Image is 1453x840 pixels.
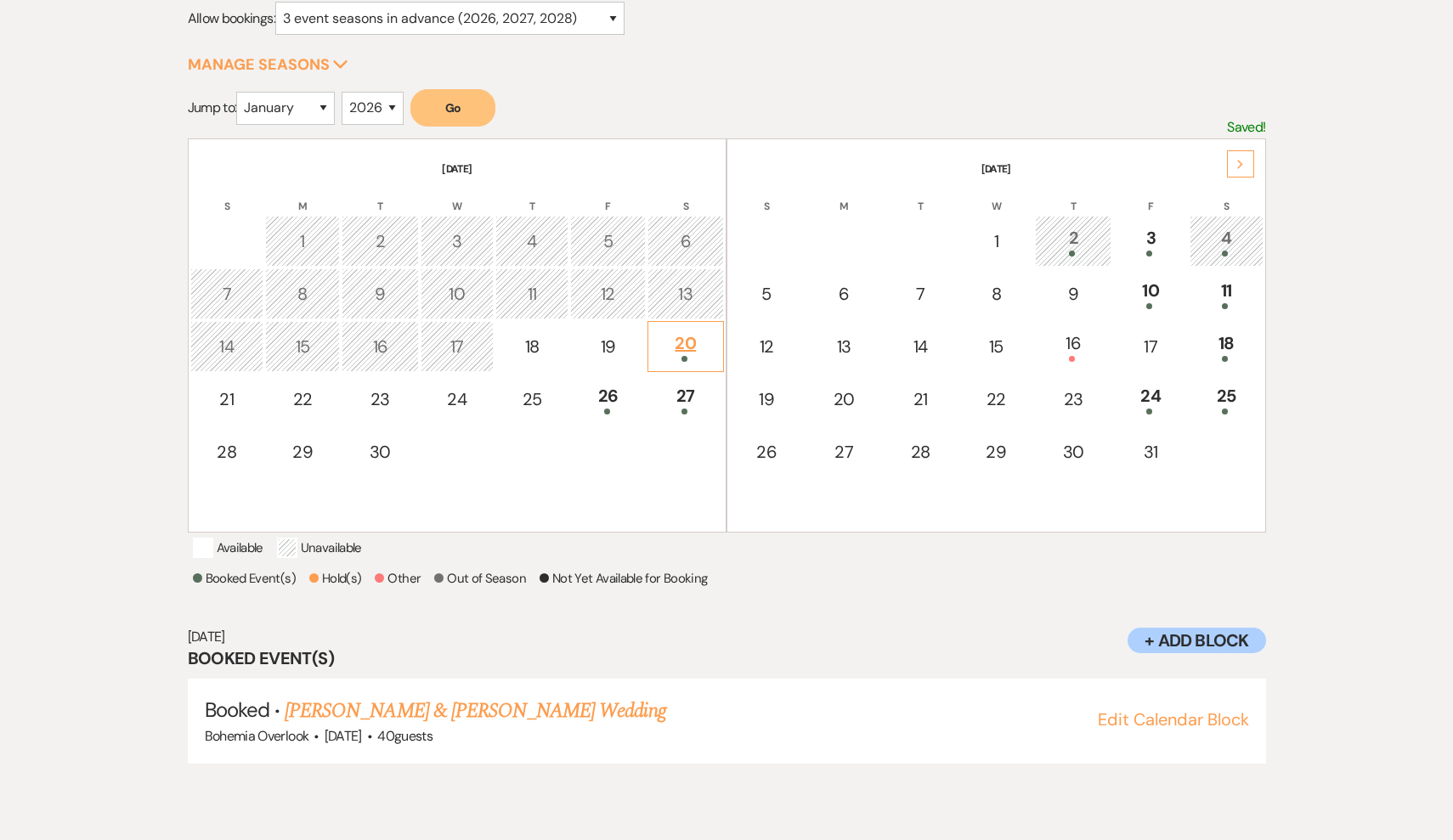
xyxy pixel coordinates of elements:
th: F [570,178,645,214]
th: M [806,178,882,214]
th: [DATE] [729,141,1264,177]
th: M [265,178,340,214]
div: 1 [968,228,1024,254]
p: Other [375,568,421,589]
div: 16 [1044,330,1102,362]
div: 24 [430,386,484,412]
p: Unavailable [277,538,362,558]
div: 3 [430,228,484,254]
div: 31 [1122,439,1179,465]
span: 40 guests [377,727,433,745]
div: 15 [274,334,331,359]
div: 10 [430,281,484,307]
th: S [190,178,263,214]
th: S [1190,178,1263,214]
div: 19 [580,334,636,359]
div: 25 [1199,383,1253,414]
p: Hold(s) [309,568,362,589]
span: [DATE] [325,727,362,745]
button: Go [410,89,495,127]
div: 17 [1122,334,1179,359]
div: 16 [351,334,409,359]
div: 24 [1122,383,1179,414]
span: Bohemia Overlook [205,727,309,745]
div: 23 [351,386,409,412]
th: S [647,178,724,214]
p: Saved! [1227,116,1265,138]
div: 4 [1199,225,1253,257]
span: Jump to: [188,99,237,116]
span: Booked [205,696,269,723]
div: 1 [274,228,331,254]
div: 19 [738,386,794,412]
div: 28 [200,439,254,465]
p: Booked Event(s) [193,568,296,589]
div: 3 [1122,225,1179,257]
div: 12 [580,281,636,307]
button: Manage Seasons [188,57,348,72]
div: 21 [200,386,254,412]
div: 20 [815,386,873,412]
div: 14 [200,334,254,359]
div: 4 [505,228,559,254]
div: 5 [580,228,636,254]
div: 10 [1122,278,1179,309]
div: 15 [968,334,1024,359]
div: 20 [657,330,715,362]
div: 8 [274,281,331,307]
button: Edit Calendar Block [1098,711,1249,728]
div: 26 [738,439,794,465]
th: F [1113,178,1188,214]
div: 2 [351,228,409,254]
div: 18 [1199,330,1253,362]
th: [DATE] [190,141,725,177]
th: W [958,178,1033,214]
div: 12 [738,334,794,359]
div: 23 [1044,386,1102,412]
div: 2 [1044,225,1102,257]
th: T [495,178,568,214]
div: 30 [1044,439,1102,465]
div: 13 [815,334,873,359]
div: 22 [968,386,1024,412]
div: 7 [893,281,947,307]
div: 18 [505,334,559,359]
div: 26 [580,383,636,414]
div: 22 [274,386,331,412]
div: 30 [351,439,409,465]
th: W [421,178,494,214]
div: 17 [430,334,484,359]
div: 14 [893,334,947,359]
th: T [1035,178,1111,214]
p: Available [193,538,263,558]
div: 27 [657,383,715,414]
div: 8 [968,281,1024,307]
div: 25 [505,386,559,412]
th: T [342,178,418,214]
div: 29 [968,439,1024,465]
div: 28 [893,439,947,465]
div: 11 [505,281,559,307]
button: + Add Block [1128,628,1265,653]
div: 13 [657,281,715,307]
th: T [884,178,957,214]
div: 9 [1044,281,1102,307]
div: 5 [738,281,794,307]
div: 6 [657,228,715,254]
p: Out of Season [434,568,526,589]
div: 6 [815,281,873,307]
div: 27 [815,439,873,465]
h3: Booked Event(s) [188,646,1266,670]
p: Not Yet Available for Booking [540,568,707,589]
th: S [729,178,804,214]
div: 11 [1199,278,1253,309]
a: [PERSON_NAME] & [PERSON_NAME] Wedding [285,696,665,726]
h6: [DATE] [188,628,1266,646]
div: 7 [200,281,254,307]
div: 9 [351,281,409,307]
div: 29 [274,439,331,465]
div: 21 [893,386,947,412]
span: Allow bookings: [188,9,275,27]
